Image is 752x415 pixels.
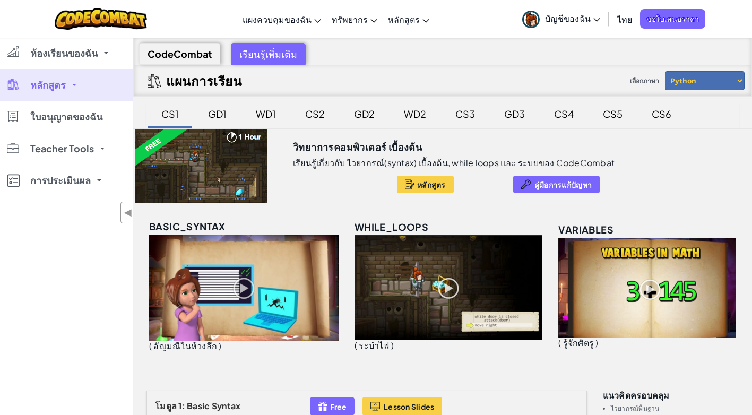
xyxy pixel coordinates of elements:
[383,5,435,33] a: หลักสูตร
[166,73,242,88] h2: แผนการเรียน
[149,220,226,232] span: basic_syntax
[155,400,177,411] span: โมดูล
[30,176,91,185] span: การประเมินผล
[513,176,600,193] button: คู่มือการแก้ปัญหา
[522,11,540,28] img: avatar
[332,14,368,25] span: ทรัพยากร
[612,5,637,33] a: ไทย
[153,340,217,351] span: อัญมณีในห้วงลึก
[326,5,383,33] a: ทรัพยากร
[55,8,148,30] img: CodeCombat logo
[149,340,152,351] span: (
[330,402,347,411] span: Free
[417,180,446,189] span: หลักสูตร
[397,176,454,193] button: หลักสูตร
[151,101,189,126] div: CS1
[641,101,682,126] div: CS6
[543,101,584,126] div: CS4
[245,101,287,126] div: WD1
[391,340,394,351] span: )
[592,101,633,126] div: CS5
[237,5,326,33] a: แผงควบคุมของฉัน
[617,14,632,25] span: ไทย
[30,144,94,153] span: Teacher Tools
[30,80,66,90] span: หลักสูตร
[355,221,428,233] span: while_loops
[545,13,600,24] span: บัญชีของฉัน
[30,112,102,122] span: ใบอนุญาตของฉัน
[595,337,598,348] span: )
[139,43,220,65] div: CodeCombat
[293,158,615,168] p: เรียนรู้เกี่ยวกับ ไวยากรณ์(syntax) เบื้องต้น, while loops และ ระบบของ CodeCombat
[355,235,542,340] img: while_loops_unlocked.png
[393,101,437,126] div: WD2
[197,101,237,126] div: GD1
[295,101,335,126] div: CS2
[231,43,306,65] div: เรียนรู้เพิ่มเติม
[494,101,535,126] div: GD3
[178,400,185,411] span: 1:
[640,9,705,29] a: ขอใบเสนอราคา
[243,14,312,25] span: แผงควบคุมของฉัน
[558,223,613,236] span: variables
[384,402,435,411] span: Lesson Slides
[558,337,561,348] span: (
[563,337,594,348] span: รู้จักศัตรู
[343,101,385,126] div: GD2
[558,238,736,337] img: variables_unlocked.png
[149,235,339,341] img: basic_syntax_unlocked.png
[30,48,98,58] span: ห้องเรียนของฉัน
[148,74,161,88] img: IconCurriculumGuide.svg
[355,340,357,351] span: (
[318,400,327,412] img: IconFreeLevelv2.svg
[611,405,739,412] li: ไวยากรณ์พื้นฐาน
[445,101,486,126] div: CS3
[534,180,592,189] span: คู่มือการแก้ปัญหา
[359,340,389,351] span: ระบำไฟ
[517,2,606,36] a: บัญชีของฉัน
[603,391,739,400] h3: แนวคิดครอบคลุม
[219,340,221,351] span: )
[388,14,420,25] span: หลักสูตร
[293,139,422,155] h3: วิทยาการคอมพิวเตอร์ เบื้องต้น
[626,73,663,89] span: เลือกภาษา
[124,205,133,220] span: ◀
[187,400,240,411] span: Basic Syntax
